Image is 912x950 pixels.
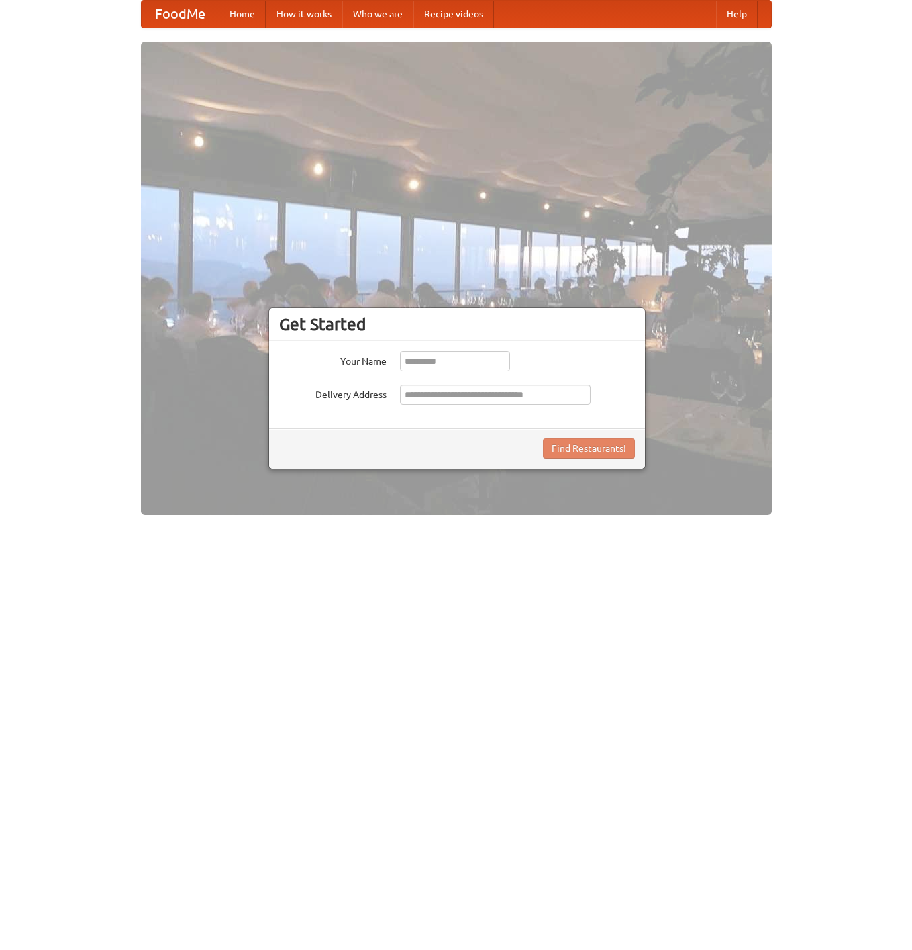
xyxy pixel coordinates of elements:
[716,1,758,28] a: Help
[342,1,413,28] a: Who we are
[279,314,635,334] h3: Get Started
[413,1,494,28] a: Recipe videos
[279,351,387,368] label: Your Name
[279,385,387,401] label: Delivery Address
[543,438,635,459] button: Find Restaurants!
[219,1,266,28] a: Home
[142,1,219,28] a: FoodMe
[266,1,342,28] a: How it works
